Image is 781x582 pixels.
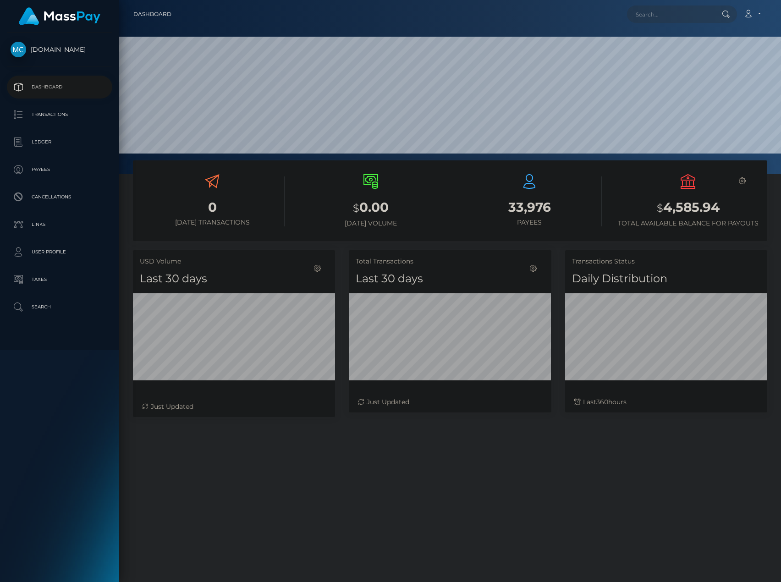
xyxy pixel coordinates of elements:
[457,198,602,216] h3: 33,976
[572,257,760,266] h5: Transactions Status
[298,220,443,227] h6: [DATE] Volume
[574,397,758,407] div: Last hours
[596,398,608,406] span: 360
[358,397,542,407] div: Just Updated
[7,268,112,291] a: Taxes
[353,202,359,214] small: $
[140,257,328,266] h5: USD Volume
[142,402,326,412] div: Just Updated
[7,186,112,209] a: Cancellations
[140,198,285,216] h3: 0
[11,108,109,121] p: Transactions
[627,5,713,23] input: Search...
[11,245,109,259] p: User Profile
[11,190,109,204] p: Cancellations
[7,158,112,181] a: Payees
[11,80,109,94] p: Dashboard
[19,7,100,25] img: MassPay Logo
[140,271,328,287] h4: Last 30 days
[11,42,26,57] img: McLuck.com
[298,198,443,217] h3: 0.00
[140,219,285,226] h6: [DATE] Transactions
[457,219,602,226] h6: Payees
[657,202,663,214] small: $
[7,213,112,236] a: Links
[7,103,112,126] a: Transactions
[7,76,112,99] a: Dashboard
[356,271,544,287] h4: Last 30 days
[7,45,112,54] span: [DOMAIN_NAME]
[616,220,760,227] h6: Total Available Balance for Payouts
[572,271,760,287] h4: Daily Distribution
[7,131,112,154] a: Ledger
[133,5,171,24] a: Dashboard
[616,198,760,217] h3: 4,585.94
[11,300,109,314] p: Search
[7,296,112,318] a: Search
[11,135,109,149] p: Ledger
[11,218,109,231] p: Links
[356,257,544,266] h5: Total Transactions
[7,241,112,264] a: User Profile
[11,273,109,286] p: Taxes
[11,163,109,176] p: Payees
